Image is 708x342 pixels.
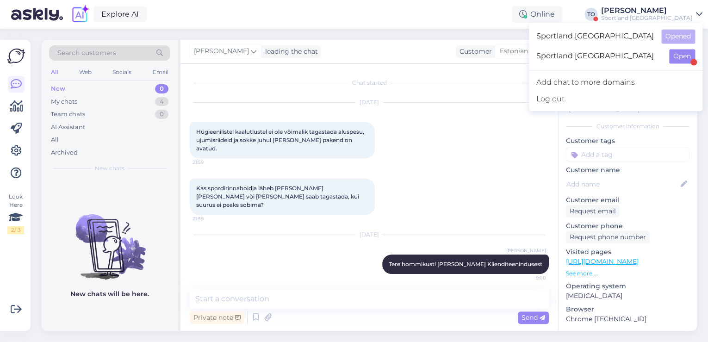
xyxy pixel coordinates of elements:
[111,66,133,78] div: Socials
[566,148,689,162] input: Add a tag
[566,231,650,243] div: Request phone number
[51,97,77,106] div: My chats
[196,185,360,208] span: Kas spordirinnahoidja läheb [PERSON_NAME] [PERSON_NAME] või [PERSON_NAME] saab tagastada, kui suu...
[566,122,689,131] div: Customer information
[566,179,679,189] input: Add name
[566,205,620,218] div: Request email
[566,305,689,314] p: Browser
[566,291,689,301] p: [MEDICAL_DATA]
[190,98,549,106] div: [DATE]
[261,47,318,56] div: leading the chat
[190,79,549,87] div: Chat started
[506,247,546,254] span: [PERSON_NAME]
[193,159,227,166] span: 21:59
[529,91,702,107] div: Log out
[536,49,662,63] span: Sportland [GEOGRAPHIC_DATA]
[51,110,85,119] div: Team chats
[661,29,695,44] button: Opened
[93,6,147,22] a: Explore AI
[151,66,170,78] div: Email
[196,128,366,152] span: Hügieenilistel kaalutlustel ei ole võimalik tagastada aluspesu, ujumisriideid ja sokke juhul [PER...
[566,281,689,291] p: Operating system
[566,165,689,175] p: Customer name
[7,193,24,234] div: Look Here
[511,274,546,281] span: 9:00
[70,289,149,299] p: New chats will be here.
[70,5,90,24] img: explore-ai
[601,7,692,14] div: [PERSON_NAME]
[566,257,639,266] a: [URL][DOMAIN_NAME]
[500,46,528,56] span: Estonian
[49,66,60,78] div: All
[193,215,227,222] span: 21:59
[566,269,689,278] p: See more ...
[42,198,178,281] img: No chats
[7,226,24,234] div: 2 / 3
[566,314,689,324] p: Chrome [TECHNICAL_ID]
[601,7,702,22] a: [PERSON_NAME]Sportland [GEOGRAPHIC_DATA]
[566,136,689,146] p: Customer tags
[155,84,168,93] div: 0
[669,49,695,63] button: Open
[389,261,542,267] span: Tere hommikust! [PERSON_NAME] Klienditeenindusest
[77,66,93,78] div: Web
[522,313,545,322] span: Send
[456,47,492,56] div: Customer
[51,135,59,144] div: All
[155,110,168,119] div: 0
[529,74,702,91] a: Add chat to more domains
[51,84,65,93] div: New
[95,164,124,173] span: New chats
[51,148,78,157] div: Archived
[57,48,116,58] span: Search customers
[601,14,692,22] div: Sportland [GEOGRAPHIC_DATA]
[155,97,168,106] div: 4
[566,221,689,231] p: Customer phone
[512,6,562,23] div: Online
[51,123,85,132] div: AI Assistant
[566,247,689,257] p: Visited pages
[190,311,244,324] div: Private note
[7,47,25,65] img: Askly Logo
[194,46,249,56] span: [PERSON_NAME]
[584,8,597,21] div: TO
[536,29,654,44] span: Sportland [GEOGRAPHIC_DATA]
[566,195,689,205] p: Customer email
[190,230,549,239] div: [DATE]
